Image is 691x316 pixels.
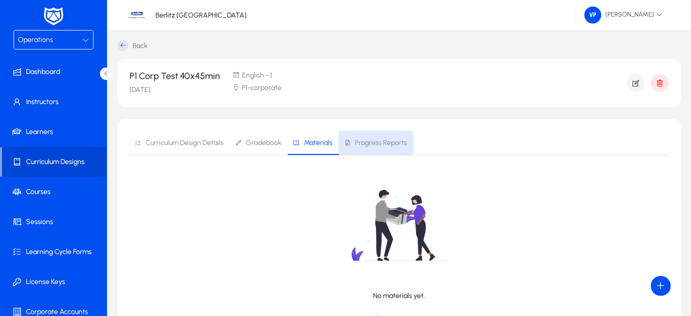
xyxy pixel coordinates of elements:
span: Materials [304,139,332,146]
p: P1 Corp Test 40x45min [129,71,220,81]
span: Courses [2,187,109,197]
span: Curriculum Designs [2,157,107,167]
img: no-data.svg [311,167,488,283]
p: [DATE] [129,85,220,95]
span: Dashboard [2,67,109,77]
p: Berlitz [GEOGRAPHIC_DATA] [155,11,246,19]
span: Learning Cycle Forms [2,247,109,257]
span: License Keys [2,277,109,287]
a: License Keys [2,267,109,297]
span: Sessions [2,217,109,227]
span: Learners [2,127,109,137]
span: Gradebook [246,139,281,146]
a: Back [117,40,147,51]
span: Progress Reports [355,139,407,146]
a: Learners [2,117,109,147]
span: Instructors [2,97,109,107]
img: 174.png [584,6,601,23]
a: Sessions [2,207,109,237]
img: 37.jpg [127,5,146,24]
button: [PERSON_NAME] [576,6,671,24]
a: Courses [2,177,109,207]
span: P1-corporate [242,83,281,92]
span: English - 1 [242,71,272,79]
img: white-logo.png [41,6,66,27]
a: Learning Cycle Forms [2,237,109,267]
span: Curriculum Design Details [145,139,223,146]
a: Instructors [2,87,109,117]
span: Operations [18,35,53,44]
span: [PERSON_NAME] [584,6,663,23]
p: No materials yet. [373,291,425,300]
a: Dashboard [2,57,109,87]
